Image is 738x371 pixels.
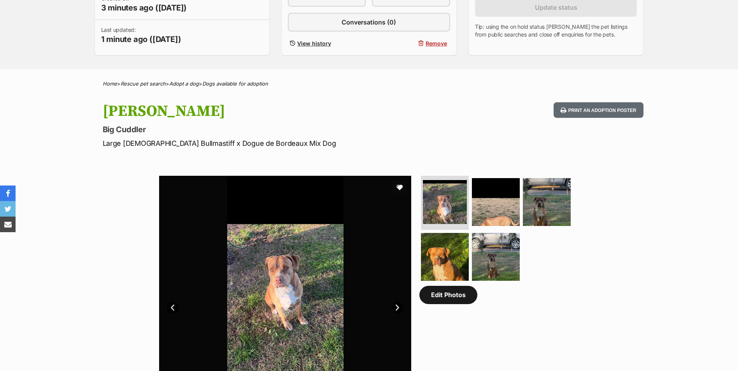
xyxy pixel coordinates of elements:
span: 1 minute ago ([DATE]) [101,34,181,45]
span: Update status [535,3,577,12]
span: 3 minutes ago ([DATE]) [101,2,187,13]
a: Prev [167,302,179,313]
span: Remove [426,39,447,47]
a: Conversations (0) [288,13,450,31]
a: Rescue pet search [121,80,166,87]
a: View history [288,38,366,49]
img: Photo of Danny [472,233,520,281]
img: Photo of Danny [472,178,520,226]
a: Edit Photos [419,286,477,304]
button: favourite [392,180,407,195]
img: Photo of Danny [523,178,571,226]
p: Big Cuddler [103,124,432,135]
div: > > > [83,81,655,87]
p: Large [DEMOGRAPHIC_DATA] Bullmastiff x Dogue de Bordeaux Mix Dog [103,138,432,149]
img: Photo of Danny [421,233,469,281]
p: Tip: using the on hold status [PERSON_NAME] the pet listings from public searches and close off e... [475,23,637,38]
button: Print an adoption poster [554,102,643,118]
span: View history [297,39,331,47]
a: Dogs available for adoption [202,80,268,87]
h1: [PERSON_NAME] [103,102,432,120]
p: Last updated: [101,26,181,45]
a: Next [392,302,403,313]
span: Conversations (0) [342,17,396,27]
a: Home [103,80,117,87]
img: Photo of Danny [423,180,467,224]
button: Remove [372,38,450,49]
a: Adopt a dog [169,80,199,87]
